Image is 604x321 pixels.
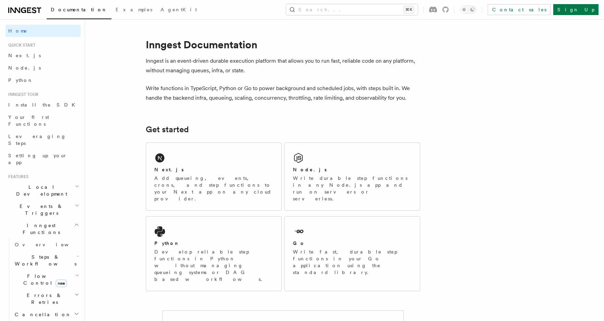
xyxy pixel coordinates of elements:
span: Overview [15,242,85,247]
span: Documentation [51,7,107,12]
h2: Go [293,240,305,247]
a: PythonDevelop reliable step functions in Python without managing queueing systems or DAG based wo... [146,216,282,291]
span: Quick start [5,42,35,48]
a: GoWrite fast, durable step functions in your Go application using the standard library. [284,216,420,291]
a: Node.js [5,62,81,74]
a: Next.js [5,49,81,62]
h2: Python [154,240,180,247]
button: Local Development [5,181,81,200]
p: Add queueing, events, crons, and step functions to your Next app on any cloud provider. [154,175,273,202]
span: Events & Triggers [5,203,75,217]
h2: Node.js [293,166,327,173]
h1: Inngest Documentation [146,38,420,51]
span: Local Development [5,184,75,197]
span: Inngest Functions [5,222,74,236]
span: Errors & Retries [12,292,74,306]
p: Inngest is an event-driven durable execution platform that allows you to run fast, reliable code ... [146,56,420,75]
span: Inngest tour [5,92,38,97]
button: Events & Triggers [5,200,81,219]
p: Write functions in TypeScript, Python or Go to power background and scheduled jobs, with steps bu... [146,84,420,103]
span: Install the SDK [8,102,79,108]
button: Toggle dark mode [460,5,476,14]
span: Next.js [8,53,41,58]
span: Your first Functions [8,114,49,127]
span: Setting up your app [8,153,67,165]
button: Flow Controlnew [12,270,81,289]
a: Next.jsAdd queueing, events, crons, and step functions to your Next app on any cloud provider. [146,143,282,211]
span: Features [5,174,28,180]
p: Write fast, durable step functions in your Go application using the standard library. [293,248,412,276]
span: new [56,280,67,287]
span: Leveraging Steps [8,134,66,146]
button: Steps & Workflows [12,251,81,270]
span: Flow Control [12,273,75,286]
button: Cancellation [12,308,81,321]
a: Contact sales [488,4,550,15]
a: Documentation [47,2,111,19]
span: Python [8,77,33,83]
a: Python [5,74,81,86]
a: Install the SDK [5,99,81,111]
button: Errors & Retries [12,289,81,308]
span: Steps & Workflows [12,254,76,267]
a: Node.jsWrite durable step functions in any Node.js app and run on servers or serverless. [284,143,420,211]
a: Leveraging Steps [5,130,81,149]
p: Write durable step functions in any Node.js app and run on servers or serverless. [293,175,412,202]
a: Get started [146,125,189,134]
a: Sign Up [553,4,599,15]
a: Your first Functions [5,111,81,130]
button: Search...⌘K [286,4,418,15]
a: Overview [12,238,81,251]
button: Inngest Functions [5,219,81,238]
a: Home [5,25,81,37]
a: Examples [111,2,156,18]
span: Node.js [8,65,41,71]
span: Home [8,27,27,34]
a: Setting up your app [5,149,81,169]
a: AgentKit [156,2,201,18]
p: Develop reliable step functions in Python without managing queueing systems or DAG based workflows. [154,248,273,283]
span: Cancellation [12,311,71,318]
kbd: ⌘K [404,6,414,13]
span: AgentKit [161,7,197,12]
span: Examples [116,7,152,12]
h2: Next.js [154,166,184,173]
